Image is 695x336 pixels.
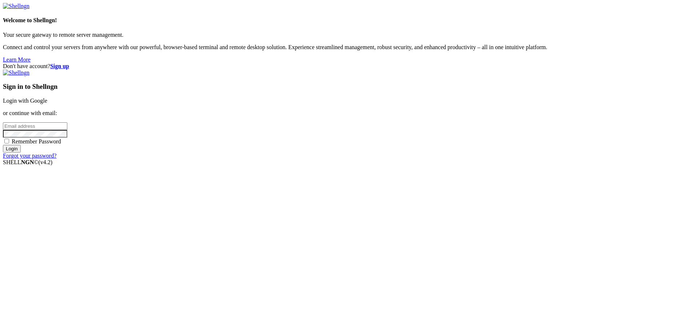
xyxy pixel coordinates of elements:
p: Your secure gateway to remote server management. [3,32,692,38]
a: Sign up [50,63,69,69]
img: Shellngn [3,3,29,9]
a: Login with Google [3,98,47,104]
input: Login [3,145,21,153]
img: Shellngn [3,70,29,76]
h4: Welcome to Shellngn! [3,17,692,24]
span: 4.2.0 [39,159,53,165]
div: Don't have account? [3,63,692,70]
a: Forgot your password? [3,153,56,159]
p: Connect and control your servers from anywhere with our powerful, browser-based terminal and remo... [3,44,692,51]
span: Remember Password [12,138,61,145]
h3: Sign in to Shellngn [3,83,692,91]
span: SHELL © [3,159,52,165]
b: NGN [21,159,34,165]
input: Email address [3,122,67,130]
input: Remember Password [4,139,9,143]
p: or continue with email: [3,110,692,116]
a: Learn More [3,56,31,63]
